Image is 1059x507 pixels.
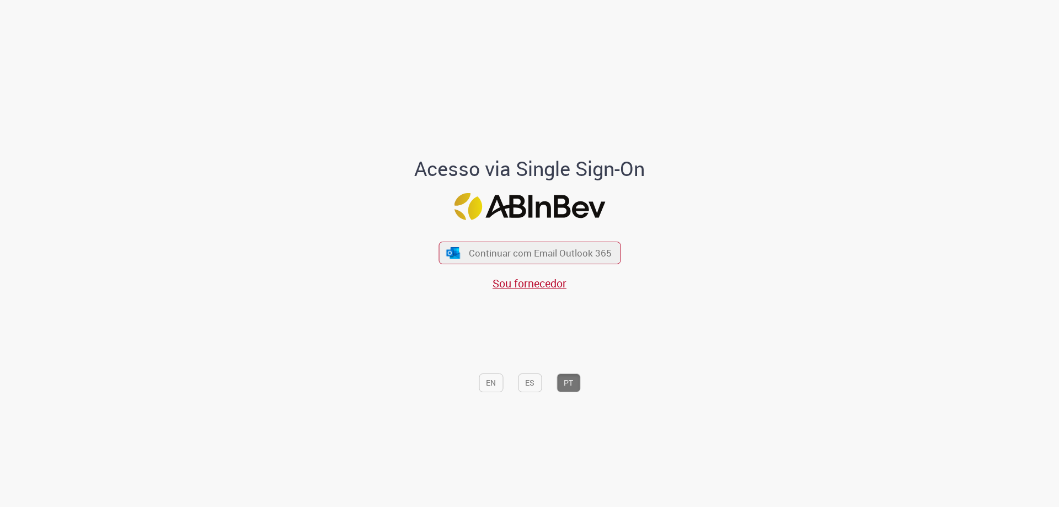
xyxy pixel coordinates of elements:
a: Sou fornecedor [493,276,566,291]
img: ícone Azure/Microsoft 360 [446,247,461,259]
button: EN [479,373,503,392]
button: ES [518,373,542,392]
img: Logo ABInBev [454,193,605,220]
button: PT [557,373,580,392]
h1: Acesso via Single Sign-On [377,158,683,180]
button: ícone Azure/Microsoft 360 Continuar com Email Outlook 365 [438,242,621,264]
span: Continuar com Email Outlook 365 [469,247,612,259]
